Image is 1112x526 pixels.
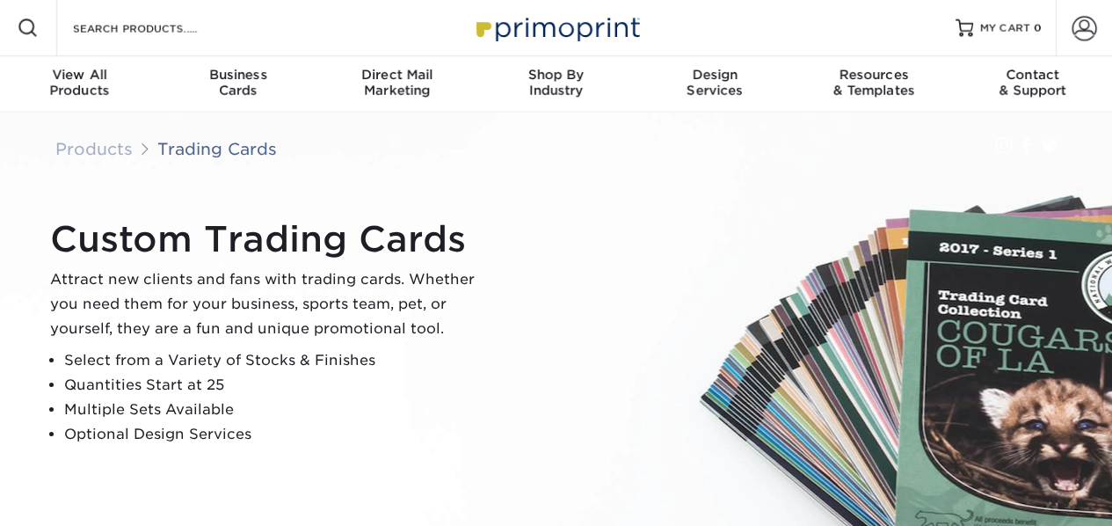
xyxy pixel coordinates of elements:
li: Multiple Sets Available [64,398,490,422]
span: Direct Mail [317,67,476,83]
div: Cards [159,67,318,99]
div: Services [636,67,795,99]
a: Contact& Support [953,56,1112,113]
span: MY CART [980,21,1030,36]
span: Business [159,67,318,83]
div: & Support [953,67,1112,99]
a: Direct MailMarketing [317,56,476,113]
span: Contact [953,67,1112,83]
a: DesignServices [636,56,795,113]
li: Quantities Start at 25 [64,373,490,398]
span: Shop By [476,67,636,83]
span: 0 [1034,22,1042,34]
input: SEARCH PRODUCTS..... [71,18,243,39]
a: Resources& Templates [795,56,954,113]
li: Optional Design Services [64,422,490,447]
a: BusinessCards [159,56,318,113]
a: Shop ByIndustry [476,56,636,113]
a: Products [55,139,133,158]
img: Primoprint [469,9,644,47]
div: Marketing [317,67,476,99]
p: Attract new clients and fans with trading cards. Whether you need them for your business, sports ... [50,267,490,341]
li: Select from a Variety of Stocks & Finishes [64,348,490,373]
a: Trading Cards [157,139,277,158]
h1: Custom Trading Cards [50,218,490,260]
span: Resources [795,67,954,83]
div: Industry [476,67,636,99]
span: Design [636,67,795,83]
div: & Templates [795,67,954,99]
